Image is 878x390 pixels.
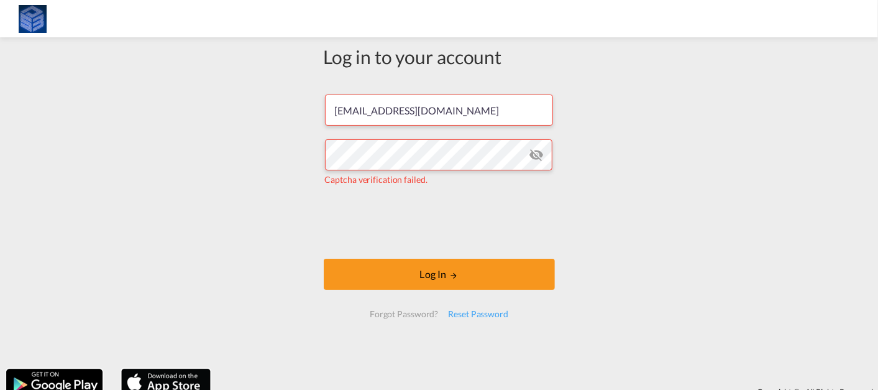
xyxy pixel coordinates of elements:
[324,259,555,290] button: LOGIN
[324,44,555,70] div: Log in to your account
[325,95,553,126] input: Enter email/phone number
[19,5,47,33] img: fff785d0086311efa2d3e168b14c2f64.png
[325,174,428,185] span: Captcha verification failed.
[345,198,534,246] iframe: reCAPTCHA
[443,303,513,325] div: Reset Password
[529,147,544,162] md-icon: icon-eye-off
[365,303,443,325] div: Forgot Password?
